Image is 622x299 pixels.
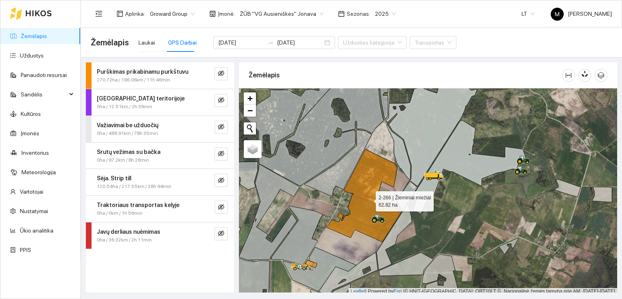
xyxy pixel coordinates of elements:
[86,89,234,115] div: [GEOGRAPHIC_DATA] teritorijoje0ha / 12.51km / 2h 39mineye-invisible
[218,9,235,18] span: Įmonė :
[347,9,370,18] span: Sezonas :
[247,93,253,103] span: +
[20,188,43,195] a: Vartotojai
[349,288,617,295] div: | Powered by © HNIT-[GEOGRAPHIC_DATA]; ORT10LT ©, Nacionalinė žemės tarnyba prie AM, [DATE]-[DATE]
[97,130,158,137] span: 0ha / 488.91km / 78h 35min
[21,72,67,78] a: Panaudoti resursai
[91,36,129,49] span: Žemėlapis
[403,288,405,294] span: |
[97,68,188,75] strong: Purškimas prikabinamu purkštuvu
[97,122,158,128] strong: Važiavimai be užduočių
[244,122,256,135] button: Initiate a new search
[86,196,234,222] div: Traktoriaus transportas kelyje0ha / 0km / 1h 56mineye-invisible
[215,201,228,214] button: eye-invisible
[21,169,56,175] a: Meteorologija
[95,10,102,17] span: menu-fold
[97,149,160,155] strong: Srutų vežimas su bačka
[20,247,31,253] a: PPIS
[215,227,228,240] button: eye-invisible
[97,95,185,102] strong: [GEOGRAPHIC_DATA] teritorijoje
[244,105,256,117] a: Zoom out
[150,8,195,20] span: Groward Group
[215,174,228,187] button: eye-invisible
[97,103,152,111] span: 0ha / 12.51km / 2h 39min
[97,156,149,164] span: 0ha / 97.2km / 8h 28min
[555,8,560,21] span: M
[20,227,53,234] a: Ūkio analitika
[215,121,228,134] button: eye-invisible
[218,177,224,185] span: eye-invisible
[215,147,228,160] button: eye-invisible
[138,38,155,47] div: Laukai
[97,229,160,235] strong: Javų derliaus nuėmimas
[91,6,107,22] button: menu-fold
[20,208,48,214] a: Nustatymai
[117,11,123,17] span: layout
[267,39,274,46] span: to
[277,38,323,47] input: Pabaigos data
[21,149,49,156] a: Inventorius
[215,94,228,107] button: eye-invisible
[97,183,171,190] span: 120.54ha / 217.55km / 28h 44min
[338,11,345,17] span: calendar
[375,8,396,20] span: 2025
[97,175,131,182] strong: Sėja. Strip till
[247,105,253,115] span: −
[168,38,197,47] div: GPS Darbai
[86,169,234,195] div: Sėja. Strip till120.54ha / 217.55km / 28h 44mineye-invisible
[522,8,535,20] span: LT
[244,140,262,158] a: Layers
[21,33,47,39] a: Žemėlapis
[20,52,44,59] a: Užduotys
[97,209,143,217] span: 0ha / 0km / 1h 56min
[244,92,256,105] a: Zoom in
[86,222,234,249] div: Javų derliaus nuėmimas0ha / 36.32km / 2h 11mineye-invisible
[218,204,224,211] span: eye-invisible
[97,76,170,84] span: 270.72ha / 196.06km / 11h 46min
[218,38,264,47] input: Pradžios data
[218,150,224,158] span: eye-invisible
[240,8,324,20] span: ŽŪB "VG Ausieniškės" Jonava
[209,11,216,17] span: shop
[351,288,365,294] a: Leaflet
[218,97,224,105] span: eye-invisible
[97,236,152,244] span: 0ha / 36.32km / 2h 11min
[562,72,575,79] span: column-width
[21,86,67,103] span: Sandėlis
[125,9,145,18] span: Aplinka :
[86,62,234,89] div: Purškimas prikabinamu purkštuvu270.72ha / 196.06km / 11h 46mineye-invisible
[267,39,274,46] span: swap-right
[215,67,228,80] button: eye-invisible
[21,130,39,137] a: Įmonės
[394,288,402,294] a: Esri
[218,230,224,238] span: eye-invisible
[86,143,234,169] div: Srutų vežimas su bačka0ha / 97.2km / 8h 28mineye-invisible
[562,69,575,82] button: column-width
[218,124,224,131] span: eye-invisible
[218,70,224,78] span: eye-invisible
[551,11,612,17] span: [PERSON_NAME]
[249,64,562,87] div: Žemėlapis
[86,116,234,142] div: Važiavimai be užduočių0ha / 488.91km / 78h 35mineye-invisible
[21,111,41,117] a: Kultūros
[97,202,179,208] strong: Traktoriaus transportas kelyje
